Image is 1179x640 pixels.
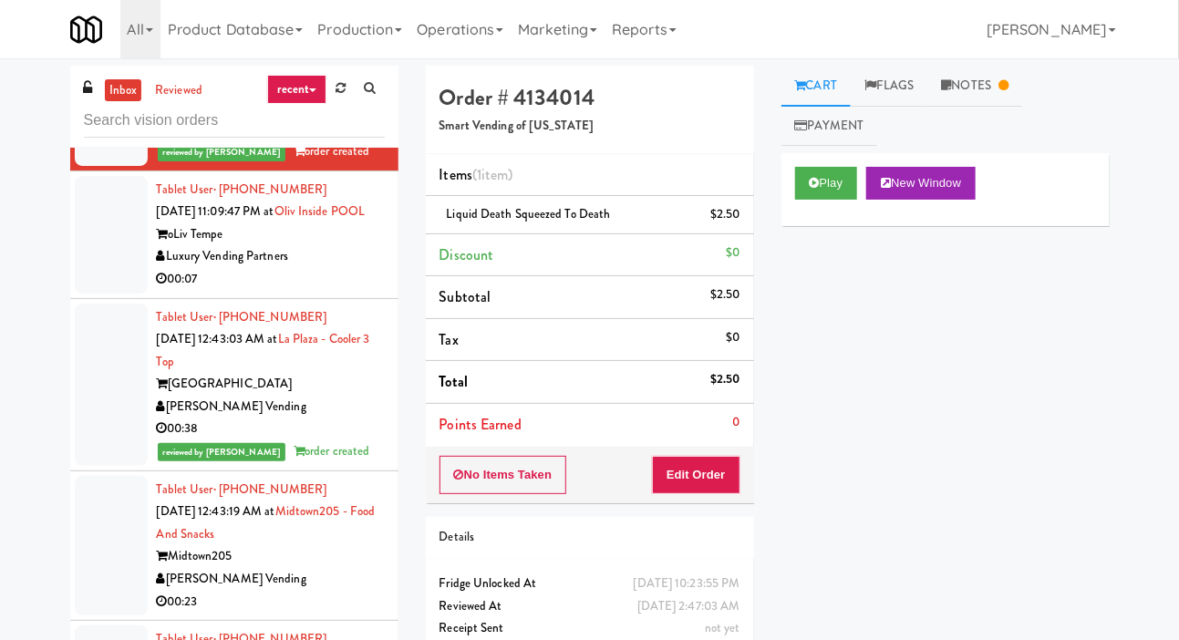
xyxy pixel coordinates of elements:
[705,619,740,636] span: not yet
[157,502,275,520] span: [DATE] 12:43:19 AM at
[481,164,508,185] ng-pluralize: item
[157,418,385,440] div: 00:38
[294,142,369,160] span: order created
[637,595,740,618] div: [DATE] 2:47:03 AM
[440,329,459,350] span: Tax
[70,299,398,471] li: Tablet User· [PHONE_NUMBER][DATE] 12:43:03 AM atLa Plaza - Cooler 3 Top[GEOGRAPHIC_DATA][PERSON_N...
[158,443,286,461] span: reviewed by [PERSON_NAME]
[866,167,976,200] button: New Window
[157,308,327,325] a: Tablet User· [PHONE_NUMBER]
[634,573,740,595] div: [DATE] 10:23:55 PM
[440,164,513,185] span: Items
[157,223,385,246] div: oLiv Tempe
[440,526,740,549] div: Details
[447,205,611,222] span: Liquid Death Squeezed to Death
[158,143,286,161] span: reviewed by [PERSON_NAME]
[732,411,739,434] div: 0
[157,591,385,614] div: 00:23
[440,244,494,265] span: Discount
[710,284,740,306] div: $2.50
[710,368,740,391] div: $2.50
[157,502,376,542] a: Midtown205 - Food and Snacks
[440,595,740,618] div: Reviewed At
[440,286,491,307] span: Subtotal
[294,442,369,459] span: order created
[70,471,398,622] li: Tablet User· [PHONE_NUMBER][DATE] 12:43:19 AM atMidtown205 - Food and SnacksMidtown205[PERSON_NAM...
[440,86,740,109] h4: Order # 4134014
[710,203,740,226] div: $2.50
[440,617,740,640] div: Receipt Sent
[781,66,852,107] a: Cart
[157,245,385,268] div: Luxury Vending Partners
[157,568,385,591] div: [PERSON_NAME] Vending
[274,202,366,220] a: Oliv Inside POOL
[795,167,858,200] button: Play
[440,371,469,392] span: Total
[851,66,928,107] a: Flags
[157,396,385,418] div: [PERSON_NAME] Vending
[726,326,739,349] div: $0
[157,545,385,568] div: Midtown205
[213,480,327,498] span: · [PHONE_NUMBER]
[213,308,327,325] span: · [PHONE_NUMBER]
[157,181,327,198] a: Tablet User· [PHONE_NUMBER]
[157,330,370,370] a: La Plaza - Cooler 3 Top
[928,66,1023,107] a: Notes
[440,456,567,494] button: No Items Taken
[150,79,207,102] a: reviewed
[472,164,513,185] span: (1 )
[781,106,878,147] a: Payment
[84,104,385,138] input: Search vision orders
[440,119,740,133] h5: Smart Vending of [US_STATE]
[213,181,327,198] span: · [PHONE_NUMBER]
[157,373,385,396] div: [GEOGRAPHIC_DATA]
[105,79,142,102] a: inbox
[440,414,522,435] span: Points Earned
[157,480,327,498] a: Tablet User· [PHONE_NUMBER]
[157,330,278,347] span: [DATE] 12:43:03 AM at
[157,268,385,291] div: 00:07
[267,75,327,104] a: recent
[652,456,740,494] button: Edit Order
[440,573,740,595] div: Fridge Unlocked At
[70,14,102,46] img: Micromart
[70,171,398,299] li: Tablet User· [PHONE_NUMBER][DATE] 11:09:47 PM atOliv Inside POOLoLiv TempeLuxury Vending Partners...
[157,202,274,220] span: [DATE] 11:09:47 PM at
[726,242,739,264] div: $0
